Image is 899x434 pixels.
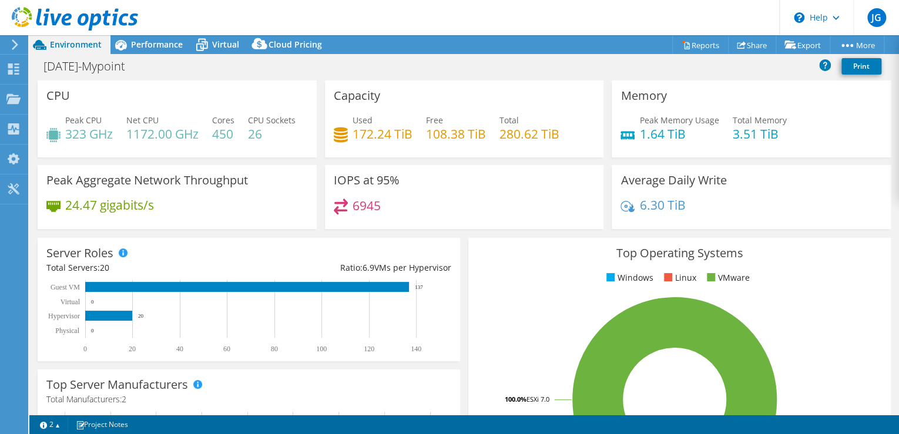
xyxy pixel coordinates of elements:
span: Cloud Pricing [269,39,322,50]
h3: CPU [46,89,70,102]
span: 6.9 [363,262,374,273]
span: Cores [212,115,234,126]
span: Environment [50,39,102,50]
a: Print [841,58,881,75]
span: CPU Sockets [248,115,296,126]
h3: Memory [620,89,666,102]
a: Project Notes [68,417,136,432]
text: 137 [415,284,423,290]
text: 120 [364,345,374,353]
text: 80 [271,345,278,353]
tspan: ESXi 7.0 [526,395,549,403]
h3: IOPS at 95% [334,174,400,187]
h3: Top Operating Systems [477,247,882,260]
text: 20 [129,345,136,353]
h4: 3.51 TiB [732,127,786,140]
a: More [830,36,884,54]
span: Virtual [212,39,239,50]
h3: Average Daily Write [620,174,726,187]
span: Peak Memory Usage [639,115,719,126]
span: 2 [122,393,126,405]
li: Linux [661,271,696,284]
text: 140 [411,345,421,353]
span: Free [426,115,443,126]
text: Guest VM [51,283,80,291]
text: 40 [176,345,183,353]
text: Virtual [61,298,80,306]
h4: 108.38 TiB [426,127,486,140]
h4: 6945 [353,199,381,212]
text: Hypervisor [48,312,80,320]
span: Net CPU [126,115,159,126]
h4: 172.24 TiB [353,127,412,140]
text: 20 [138,313,144,319]
text: 0 [83,345,87,353]
a: Export [776,36,830,54]
h4: 1.64 TiB [639,127,719,140]
text: Physical [55,327,79,335]
h4: 450 [212,127,234,140]
tspan: 100.0% [505,395,526,403]
span: Used [353,115,373,126]
span: Total Memory [732,115,786,126]
div: Ratio: VMs per Hypervisor [249,261,451,274]
span: JG [867,8,886,27]
div: Total Servers: [46,261,249,274]
h4: 6.30 TiB [639,199,685,211]
span: 20 [100,262,109,273]
li: Windows [603,271,653,284]
li: VMware [704,271,750,284]
h3: Top Server Manufacturers [46,378,188,391]
span: Performance [131,39,183,50]
text: 0 [91,328,94,334]
a: Share [728,36,776,54]
h4: Total Manufacturers: [46,393,451,406]
span: Total [499,115,519,126]
text: 0 [91,299,94,305]
text: 60 [223,345,230,353]
h3: Peak Aggregate Network Throughput [46,174,248,187]
a: Reports [672,36,729,54]
h4: 280.62 TiB [499,127,559,140]
h4: 1172.00 GHz [126,127,199,140]
h3: Server Roles [46,247,113,260]
span: Peak CPU [65,115,102,126]
h4: 26 [248,127,296,140]
a: 2 [32,417,68,432]
svg: \n [794,12,804,23]
h4: 323 GHz [65,127,113,140]
text: 100 [316,345,327,353]
h1: [DATE]-Mypoint [38,60,143,73]
h4: 24.47 gigabits/s [65,199,154,211]
h3: Capacity [334,89,380,102]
